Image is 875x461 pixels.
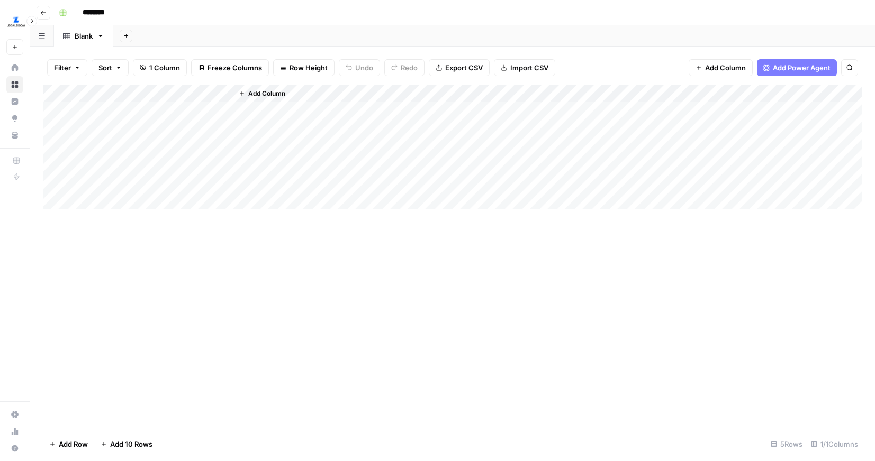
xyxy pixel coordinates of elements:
span: Filter [54,62,71,73]
a: Insights [6,93,23,110]
span: Export CSV [445,62,483,73]
button: Add Power Agent [757,59,837,76]
a: Settings [6,406,23,423]
button: Add Row [43,436,94,453]
span: Add Row [59,439,88,449]
span: Redo [401,62,418,73]
button: Add Column [234,87,290,100]
span: Add Power Agent [773,62,831,73]
span: Add 10 Rows [110,439,152,449]
span: Import CSV [510,62,548,73]
span: Row Height [290,62,328,73]
div: Blank [75,31,93,41]
span: Add Column [248,89,285,98]
button: Row Height [273,59,335,76]
button: Import CSV [494,59,555,76]
div: 5 Rows [766,436,807,453]
button: Workspace: LegalZoom [6,8,23,35]
a: Opportunities [6,110,23,127]
button: 1 Column [133,59,187,76]
a: Blank [54,25,113,47]
a: Your Data [6,127,23,144]
div: 1/1 Columns [807,436,862,453]
a: Home [6,59,23,76]
span: Freeze Columns [208,62,262,73]
span: Undo [355,62,373,73]
span: Add Column [705,62,746,73]
a: Browse [6,76,23,93]
span: Sort [98,62,112,73]
img: LegalZoom Logo [6,12,25,31]
button: Freeze Columns [191,59,269,76]
button: Add Column [689,59,753,76]
button: Redo [384,59,425,76]
button: Help + Support [6,440,23,457]
span: 1 Column [149,62,180,73]
button: Filter [47,59,87,76]
button: Export CSV [429,59,490,76]
a: Usage [6,423,23,440]
button: Undo [339,59,380,76]
button: Sort [92,59,129,76]
button: Add 10 Rows [94,436,159,453]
